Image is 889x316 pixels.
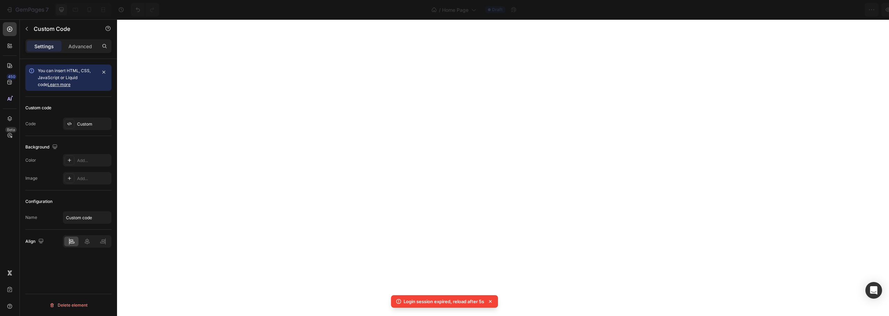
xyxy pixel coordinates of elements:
div: Configuration [25,198,52,205]
button: Delete element [25,300,111,311]
button: 7 [3,3,52,17]
button: Save [817,3,840,17]
span: Home Page [442,6,468,14]
div: 450 [7,74,17,79]
div: Custom [77,121,110,127]
span: You can insert HTML, CSS, JavaScript or Liquid code [38,68,91,87]
div: Add... [77,157,110,164]
p: Advanced [68,43,92,50]
div: Beta [5,127,17,133]
p: Settings [34,43,54,50]
div: Open Intercom Messenger [865,282,882,299]
div: Background [25,143,59,152]
div: Delete element [49,301,88,309]
span: Save [823,7,834,13]
p: 7 [45,6,49,14]
div: Publish [849,6,866,14]
a: Learn more [48,82,70,87]
div: Code [25,121,36,127]
button: Publish [843,3,872,17]
div: Add... [77,176,110,182]
div: Name [25,214,37,221]
span: Draft [492,7,502,13]
div: Image [25,175,38,181]
p: Custom Code [34,25,93,33]
div: Undo/Redo [131,3,159,17]
span: / [439,6,441,14]
iframe: Design area [117,19,889,292]
div: Align [25,237,45,246]
div: Custom code [25,105,51,111]
div: Color [25,157,36,163]
p: Login session expired, reload after 5s [404,298,484,305]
